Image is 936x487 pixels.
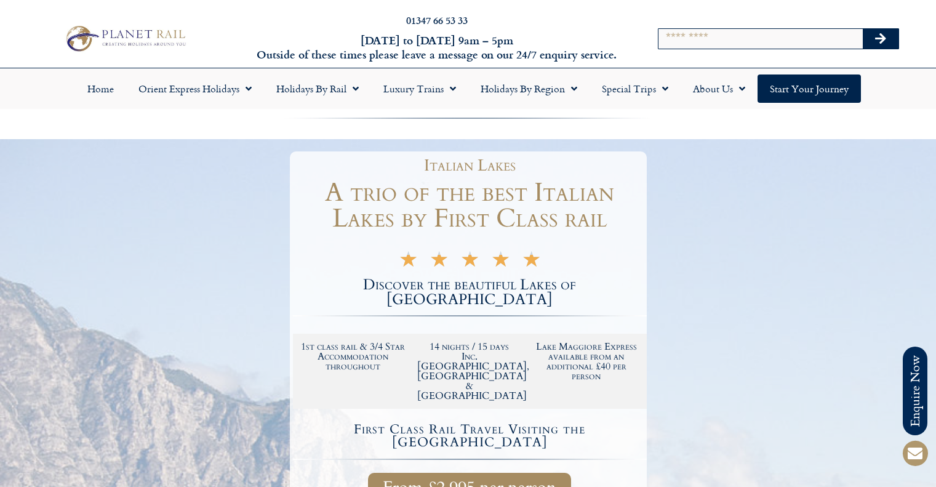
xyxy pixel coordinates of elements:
h6: [DATE] to [DATE] 9am – 5pm Outside of these times please leave a message on our 24/7 enquiry serv... [253,33,621,62]
a: Holidays by Rail [264,74,371,103]
a: About Us [681,74,758,103]
h2: 1st class rail & 3/4 Star Accommodation throughout [301,342,406,371]
img: Planet Rail Train Holidays Logo [61,23,189,54]
h1: Italian Lakes [299,158,641,174]
h4: First Class Rail Travel Visiting the [GEOGRAPHIC_DATA] [295,423,645,449]
h2: 14 nights / 15 days Inc. [GEOGRAPHIC_DATA], [GEOGRAPHIC_DATA] & [GEOGRAPHIC_DATA] [417,342,522,401]
a: Luxury Trains [371,74,468,103]
i: ★ [491,255,510,269]
a: 01347 66 53 33 [406,13,468,27]
i: ★ [399,255,418,269]
i: ★ [460,255,479,269]
a: Home [75,74,126,103]
nav: Menu [6,74,930,103]
a: Start your Journey [758,74,861,103]
a: Special Trips [590,74,681,103]
a: Holidays by Region [468,74,590,103]
h1: A trio of the best Italian Lakes by First Class rail [293,180,647,231]
i: ★ [522,255,541,269]
button: Search [863,29,898,49]
h2: Lake Maggiore Express available from an additional £40 per person [534,342,639,381]
h2: Discover the beautiful Lakes of [GEOGRAPHIC_DATA] [293,278,647,307]
a: Orient Express Holidays [126,74,264,103]
i: ★ [430,255,449,269]
div: 5/5 [399,252,541,269]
